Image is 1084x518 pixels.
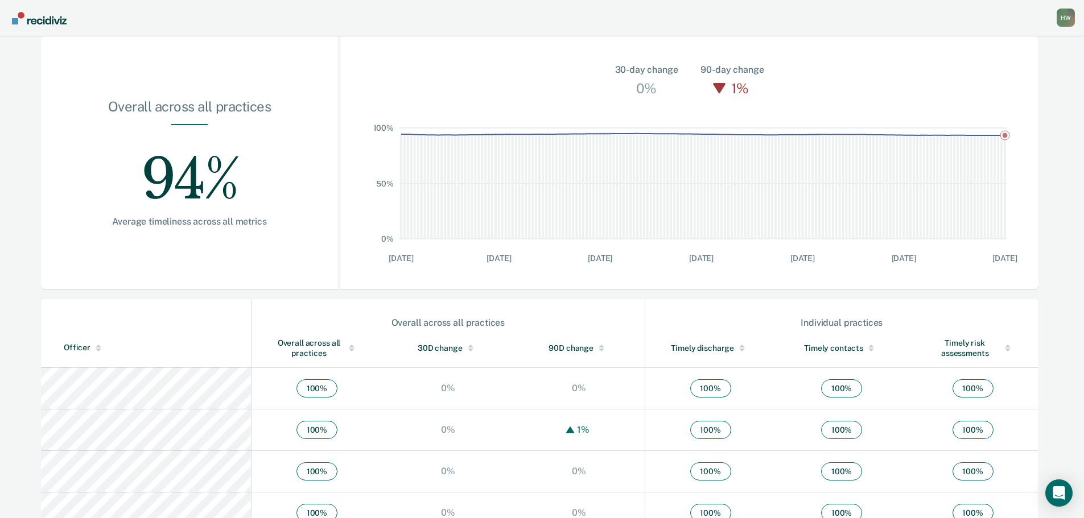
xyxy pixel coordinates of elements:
div: 0% [438,507,458,518]
div: 1% [728,77,752,100]
text: [DATE] [389,254,413,263]
div: Individual practices [646,317,1038,328]
div: 0% [438,466,458,476]
div: Timely risk assessments [930,338,1016,358]
text: [DATE] [689,254,714,263]
div: 90D change [537,343,622,353]
span: 100 % [821,462,862,480]
div: 30D change [405,343,491,353]
th: Toggle SortBy [382,329,514,368]
span: 100 % [296,421,337,439]
div: Average timeliness across all metrics [77,216,302,227]
th: Toggle SortBy [41,329,251,368]
div: Timely discharge [668,343,753,353]
th: Toggle SortBy [776,329,908,368]
th: Toggle SortBy [514,329,645,368]
span: 100 % [296,462,337,480]
div: H W [1057,9,1075,27]
img: Recidiviz [12,12,67,24]
th: Toggle SortBy [251,329,382,368]
text: [DATE] [790,254,815,263]
span: 100 % [953,421,994,439]
div: 94% [77,125,302,216]
th: Toggle SortBy [907,329,1038,368]
button: Profile dropdown button [1057,9,1075,27]
text: [DATE] [487,254,511,263]
span: 100 % [690,421,731,439]
div: 1% [574,424,592,435]
div: 0% [569,383,589,393]
div: Overall across all practices [77,98,302,124]
span: 100 % [690,462,731,480]
div: 0% [569,507,589,518]
div: 0% [633,77,660,100]
div: 30-day change [615,63,678,77]
div: Overall across all practices [274,338,360,358]
div: Officer [64,343,246,353]
div: Open Intercom Messenger [1045,479,1073,507]
span: 100 % [821,379,862,397]
div: 0% [569,466,589,476]
div: 90-day change [700,63,764,77]
div: Overall across all practices [252,317,644,328]
div: Timely contacts [799,343,885,353]
div: 0% [438,424,458,435]
span: 100 % [953,462,994,480]
text: [DATE] [992,254,1017,263]
span: 100 % [821,421,862,439]
span: 100 % [953,379,994,397]
span: 100 % [296,379,337,397]
span: 100 % [690,379,731,397]
text: [DATE] [588,254,612,263]
text: [DATE] [892,254,916,263]
div: 0% [438,383,458,393]
th: Toggle SortBy [645,329,776,368]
